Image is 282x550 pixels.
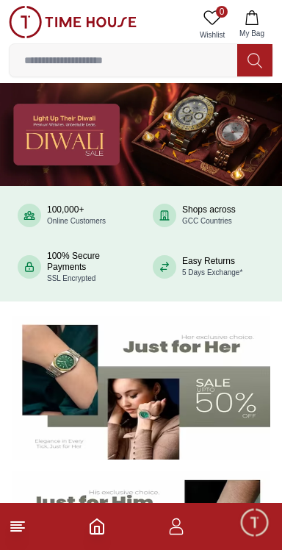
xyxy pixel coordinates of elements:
span: SSL Encrypted [47,274,95,282]
span: GCC Countries [182,217,232,225]
span: 5 Days Exchange* [182,268,242,276]
div: Easy Returns [182,256,242,278]
div: Shops across [182,204,236,226]
div: 100,000+ [47,204,106,226]
span: Online Customers [47,217,106,225]
div: 100% Secure Payments [47,251,129,284]
span: My Bag [234,28,270,39]
a: Home [88,518,106,535]
button: My Bag [231,6,273,43]
span: 0 [216,6,228,18]
span: Wishlist [194,29,231,40]
img: Women's Watches Banner [12,316,270,460]
img: ... [9,6,137,38]
a: 0Wishlist [194,6,231,43]
div: Chat Widget [239,507,271,539]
